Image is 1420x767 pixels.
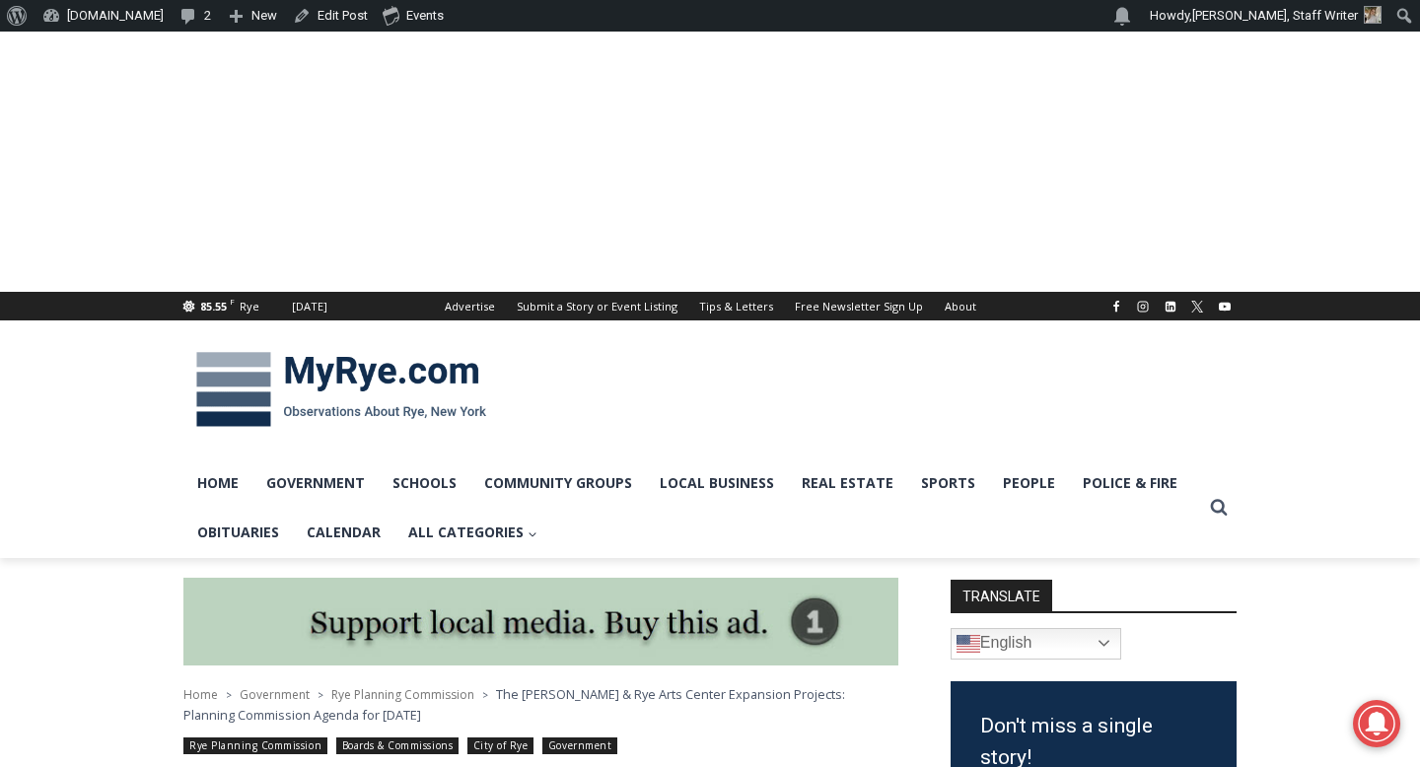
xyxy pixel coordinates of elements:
[292,298,327,315] div: [DATE]
[1131,295,1155,318] a: Instagram
[1213,295,1237,318] a: YouTube
[957,632,980,656] img: en
[252,458,379,508] a: Government
[482,688,488,702] span: >
[951,628,1121,660] a: English
[183,508,293,557] a: Obituaries
[240,298,259,315] div: Rye
[183,737,327,754] a: Rye Planning Commission
[470,458,646,508] a: Community Groups
[434,292,506,320] a: Advertise
[200,299,227,314] span: 85.55
[240,686,310,703] a: Government
[1364,6,1382,24] img: (PHOTO: MyRye.com Summer 2023 intern Beatrice Larzul.)
[336,737,460,754] a: Boards & Commissions
[934,292,987,320] a: About
[226,688,232,702] span: >
[989,458,1069,508] a: People
[1159,295,1182,318] a: Linkedin
[434,292,987,320] nav: Secondary Navigation
[183,684,898,725] nav: Breadcrumbs
[183,338,499,441] img: MyRye.com
[1185,295,1209,318] a: X
[1104,295,1128,318] a: Facebook
[646,458,788,508] a: Local Business
[408,522,537,543] span: All Categories
[1192,8,1358,23] span: [PERSON_NAME], Staff Writer
[1069,458,1191,508] a: Police & Fire
[542,737,617,754] a: Government
[318,688,323,702] span: >
[788,458,907,508] a: Real Estate
[379,458,470,508] a: Schools
[230,296,235,307] span: F
[183,578,898,666] img: support local media, buy this ad
[467,737,534,754] a: City of Rye
[506,292,688,320] a: Submit a Story or Event Listing
[183,685,845,723] span: The [PERSON_NAME] & Rye Arts Center Expansion Projects: Planning Commission Agenda for [DATE]
[1201,490,1237,525] button: View Search Form
[183,686,218,703] a: Home
[183,458,252,508] a: Home
[951,580,1052,611] strong: TRANSLATE
[784,292,934,320] a: Free Newsletter Sign Up
[331,686,474,703] a: Rye Planning Commission
[907,458,989,508] a: Sports
[394,508,551,557] a: All Categories
[183,458,1201,558] nav: Primary Navigation
[688,292,784,320] a: Tips & Letters
[293,508,394,557] a: Calendar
